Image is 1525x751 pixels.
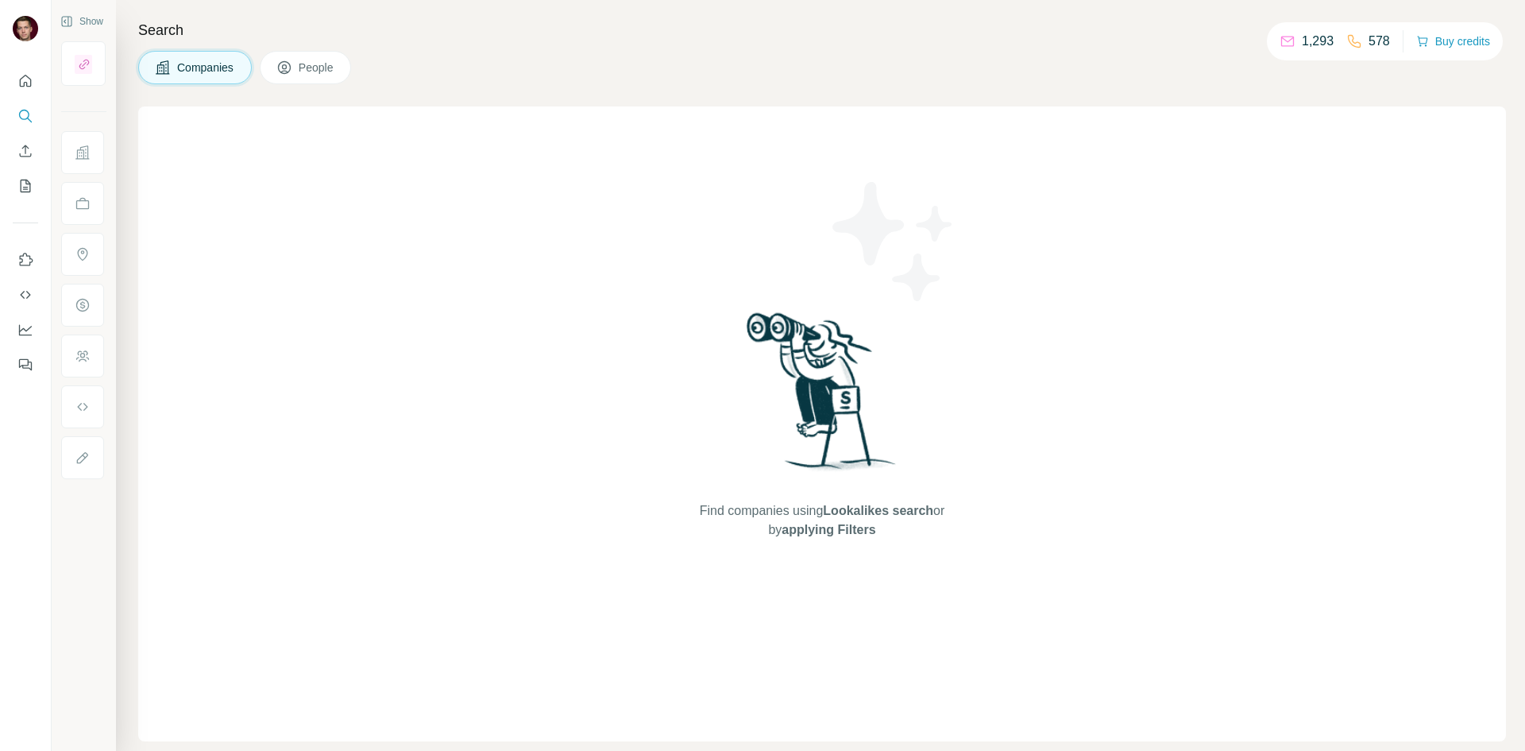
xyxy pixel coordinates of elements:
span: Lookalikes search [823,504,933,517]
img: Avatar [13,16,38,41]
img: Surfe Illustration - Stars [822,170,965,313]
button: Search [13,102,38,130]
img: Surfe Illustration - Woman searching with binoculars [739,308,905,486]
button: Quick start [13,67,38,95]
button: Enrich CSV [13,137,38,165]
button: My lists [13,172,38,200]
button: Use Surfe on LinkedIn [13,246,38,274]
button: Dashboard [13,315,38,344]
button: Feedback [13,350,38,379]
p: 1,293 [1302,32,1334,51]
button: Show [49,10,114,33]
button: Use Surfe API [13,281,38,309]
button: Buy credits [1416,30,1490,52]
p: 578 [1369,32,1390,51]
span: Companies [177,60,235,75]
span: People [299,60,335,75]
span: applying Filters [782,523,875,536]
span: Find companies using or by [695,501,949,540]
h4: Search [138,19,1506,41]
